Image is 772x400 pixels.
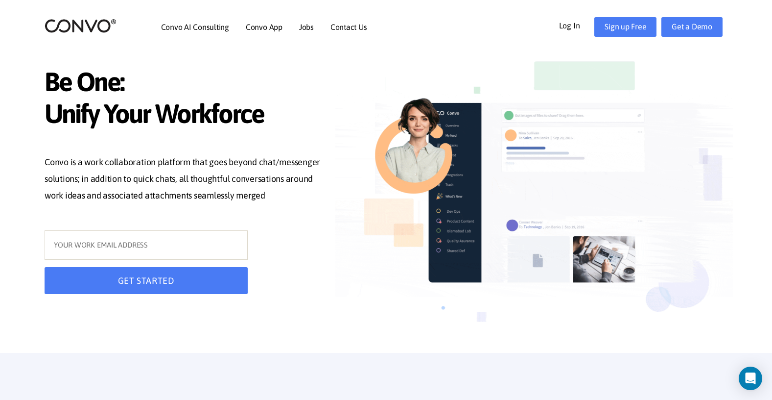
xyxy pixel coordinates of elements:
img: logo_2.png [45,18,117,33]
span: Unify Your Workforce [45,98,321,132]
p: Convo is a work collaboration platform that goes beyond chat/messenger solutions; in addition to ... [45,154,321,206]
input: YOUR WORK EMAIL ADDRESS [45,230,248,260]
a: Jobs [299,23,314,31]
a: Contact Us [330,23,367,31]
span: Be One: [45,66,321,100]
img: image_not_found [335,44,733,353]
a: Log In [559,17,595,33]
a: Convo App [246,23,282,31]
a: Get a Demo [661,17,723,37]
a: Sign up Free [594,17,656,37]
button: GET STARTED [45,267,248,294]
a: Convo AI Consulting [161,23,229,31]
div: Open Intercom Messenger [739,367,762,390]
